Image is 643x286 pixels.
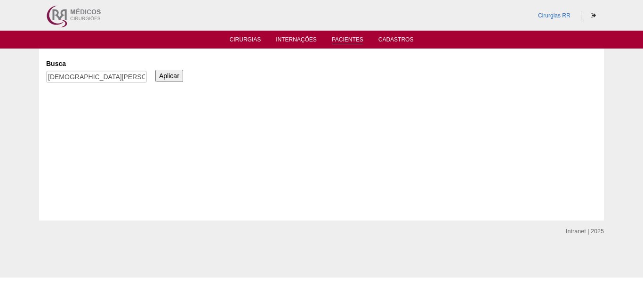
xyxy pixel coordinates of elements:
[46,71,147,83] input: Digite os termos que você deseja procurar.
[378,36,414,46] a: Cadastros
[230,36,261,46] a: Cirurgias
[538,12,571,19] a: Cirurgias RR
[46,59,147,68] label: Busca
[332,36,363,44] a: Pacientes
[276,36,317,46] a: Internações
[566,227,604,236] div: Intranet | 2025
[155,70,183,82] input: Aplicar
[591,13,596,18] i: Sair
